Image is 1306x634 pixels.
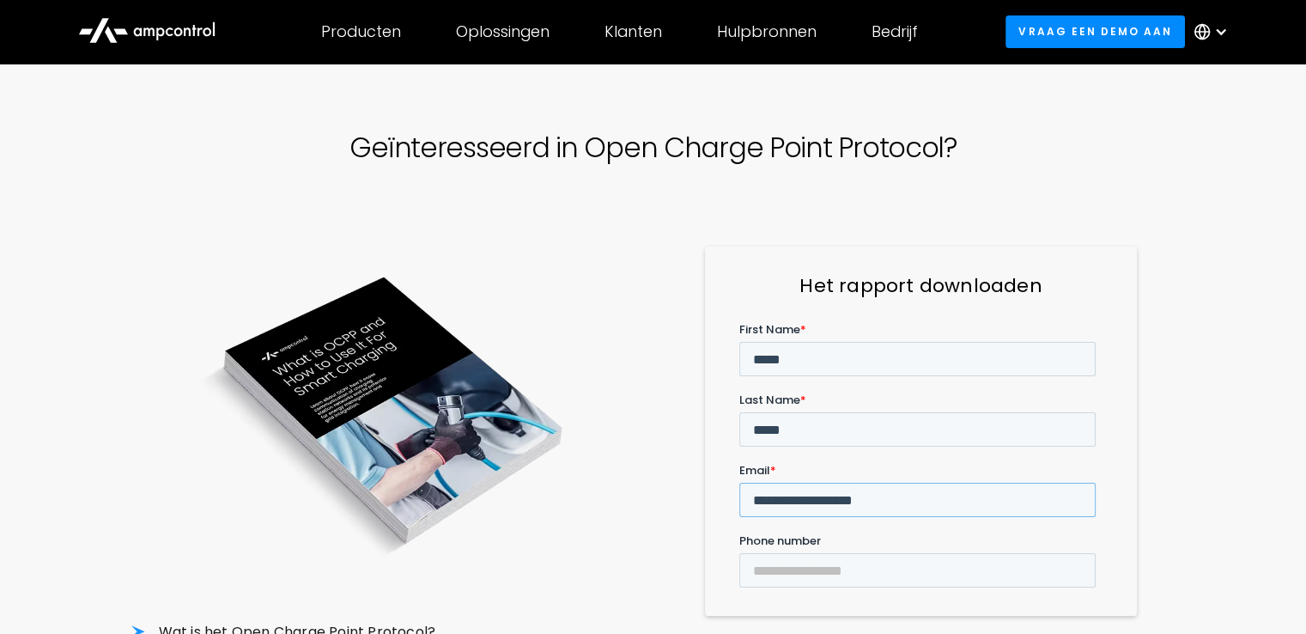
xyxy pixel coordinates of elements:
h3: Het rapport downloaden [739,273,1103,300]
h1: Geïnteresseerd in Open Charge Point Protocol? [349,132,956,164]
div: Bedrijf [872,22,918,41]
iframe: Form 0 [739,321,1103,591]
div: Hulpbronnen [717,22,817,41]
div: Oplossingen [456,22,550,41]
div: Producten [321,22,401,41]
div: Klanten [604,22,662,41]
a: Vraag een demo aan [1005,15,1185,47]
img: OCPP-rapport [131,247,640,582]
